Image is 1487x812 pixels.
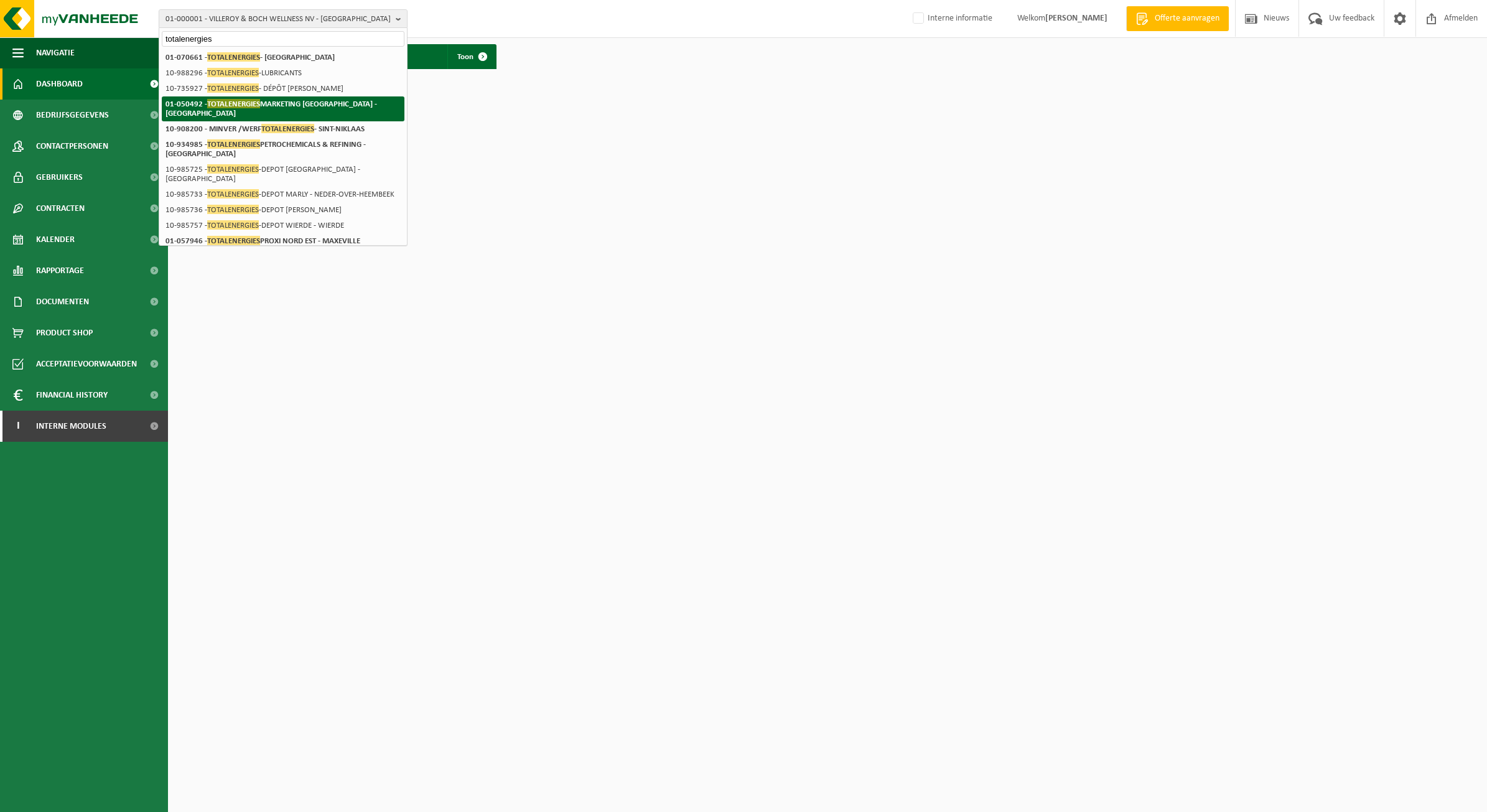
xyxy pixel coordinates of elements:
[36,193,85,224] span: Contracten
[36,131,108,162] span: Contactpersonen
[165,52,335,62] strong: 01-070661 - - [GEOGRAPHIC_DATA]
[207,236,260,245] span: TOTALENERGIES
[36,411,106,442] span: Interne modules
[207,68,259,77] span: TOTALENERGIES
[207,83,259,93] span: TOTALENERGIES
[207,205,259,214] span: TOTALENERGIES
[12,411,24,442] span: I
[162,202,404,218] li: 10-985736 - -DEPOT [PERSON_NAME]
[159,9,408,28] button: 01-000001 - VILLEROY & BOCH WELLNESS NV - [GEOGRAPHIC_DATA]
[36,286,89,317] span: Documenten
[36,162,83,193] span: Gebruikers
[207,52,260,62] span: TOTALENERGIES
[447,44,495,69] a: Toon
[165,236,360,245] strong: 01-057946 - PROXI NORD EST - MAXEVILLE
[36,37,75,68] span: Navigatie
[162,81,404,96] li: 10-735927 - - DÉPÔT [PERSON_NAME]
[207,164,259,174] span: TOTALENERGIES
[207,139,260,149] span: TOTALENERGIES
[207,220,259,230] span: TOTALENERGIES
[36,348,137,380] span: Acceptatievoorwaarden
[36,224,75,255] span: Kalender
[162,162,404,187] li: 10-985725 - -DEPOT [GEOGRAPHIC_DATA] - [GEOGRAPHIC_DATA]
[165,124,365,133] strong: 10-908200 - MINVER /WERF - SINT-NIKLAAS
[1152,12,1223,25] span: Offerte aanvragen
[162,218,404,233] li: 10-985757 - -DEPOT WIERDE - WIERDE
[457,53,473,61] span: Toon
[36,255,84,286] span: Rapportage
[162,65,404,81] li: 10-988296 - -LUBRICANTS
[1126,6,1229,31] a: Offerte aanvragen
[910,9,992,28] label: Interne informatie
[36,68,83,100] span: Dashboard
[162,187,404,202] li: 10-985733 - -DEPOT MARLY - NEDER-OVER-HEEMBEEK
[1045,14,1107,23] strong: [PERSON_NAME]
[162,31,404,47] input: Zoeken naar gekoppelde vestigingen
[36,380,108,411] span: Financial History
[165,10,391,29] span: 01-000001 - VILLEROY & BOCH WELLNESS NV - [GEOGRAPHIC_DATA]
[36,317,93,348] span: Product Shop
[261,124,314,133] span: TOTALENERGIES
[36,100,109,131] span: Bedrijfsgegevens
[207,189,259,198] span: TOTALENERGIES
[207,99,260,108] span: TOTALENERGIES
